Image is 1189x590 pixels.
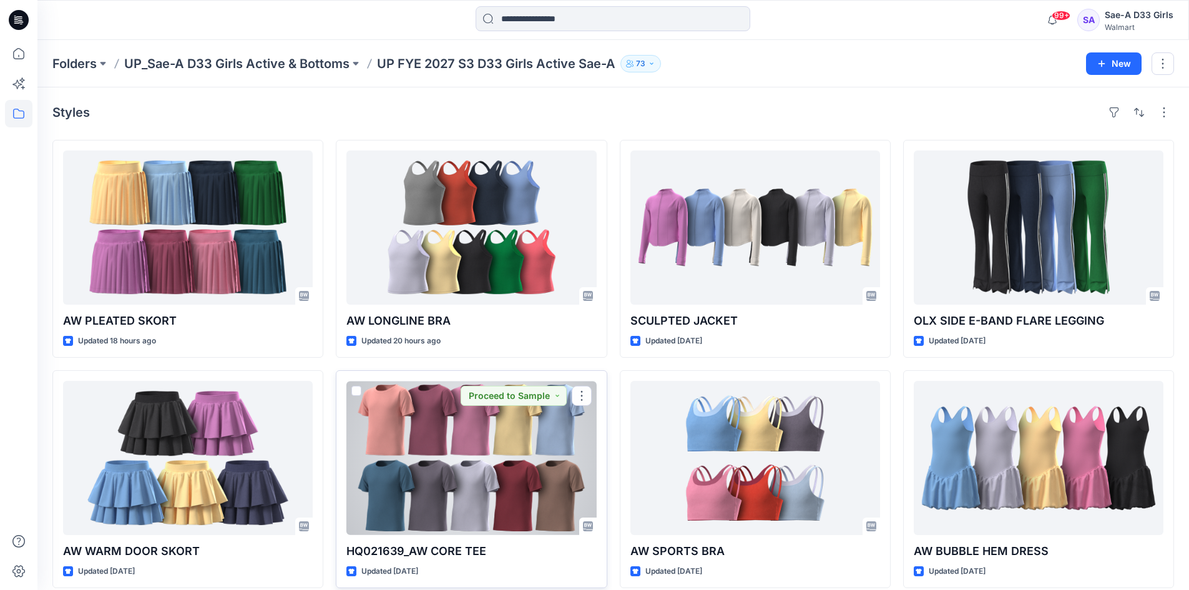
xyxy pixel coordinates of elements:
p: OLX SIDE E-BAND FLARE LEGGING [914,312,1163,330]
p: AW BUBBLE HEM DRESS [914,543,1163,560]
a: OLX SIDE E-BAND FLARE LEGGING [914,150,1163,305]
p: AW LONGLINE BRA [346,312,596,330]
a: AW SPORTS BRA [630,381,880,535]
p: Updated [DATE] [929,335,986,348]
h4: Styles [52,105,90,120]
p: AW PLEATED SKORT [63,312,313,330]
p: Updated [DATE] [645,335,702,348]
p: Updated 20 hours ago [361,335,441,348]
p: 73 [636,57,645,71]
a: UP_Sae-A D33 Girls Active & Bottoms [124,55,350,72]
a: AW WARM DOOR SKORT [63,381,313,535]
p: Updated [DATE] [78,565,135,578]
p: AW SPORTS BRA [630,543,880,560]
p: Updated [DATE] [929,565,986,578]
button: 73 [620,55,661,72]
p: Updated [DATE] [361,565,418,578]
p: UP FYE 2027 S3 D33 Girls Active Sae-A [377,55,615,72]
p: Updated 18 hours ago [78,335,156,348]
p: SCULPTED JACKET [630,312,880,330]
div: Sae-A D33 Girls [1105,7,1173,22]
a: HQ021639_AW CORE TEE [346,381,596,535]
p: Updated [DATE] [645,565,702,578]
a: AW PLEATED SKORT [63,150,313,305]
p: AW WARM DOOR SKORT [63,543,313,560]
button: New [1086,52,1142,75]
div: SA [1077,9,1100,31]
p: HQ021639_AW CORE TEE [346,543,596,560]
a: AW LONGLINE BRA [346,150,596,305]
a: Folders [52,55,97,72]
a: AW BUBBLE HEM DRESS [914,381,1163,535]
div: Walmart [1105,22,1173,32]
a: SCULPTED JACKET [630,150,880,305]
span: 99+ [1052,11,1070,21]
